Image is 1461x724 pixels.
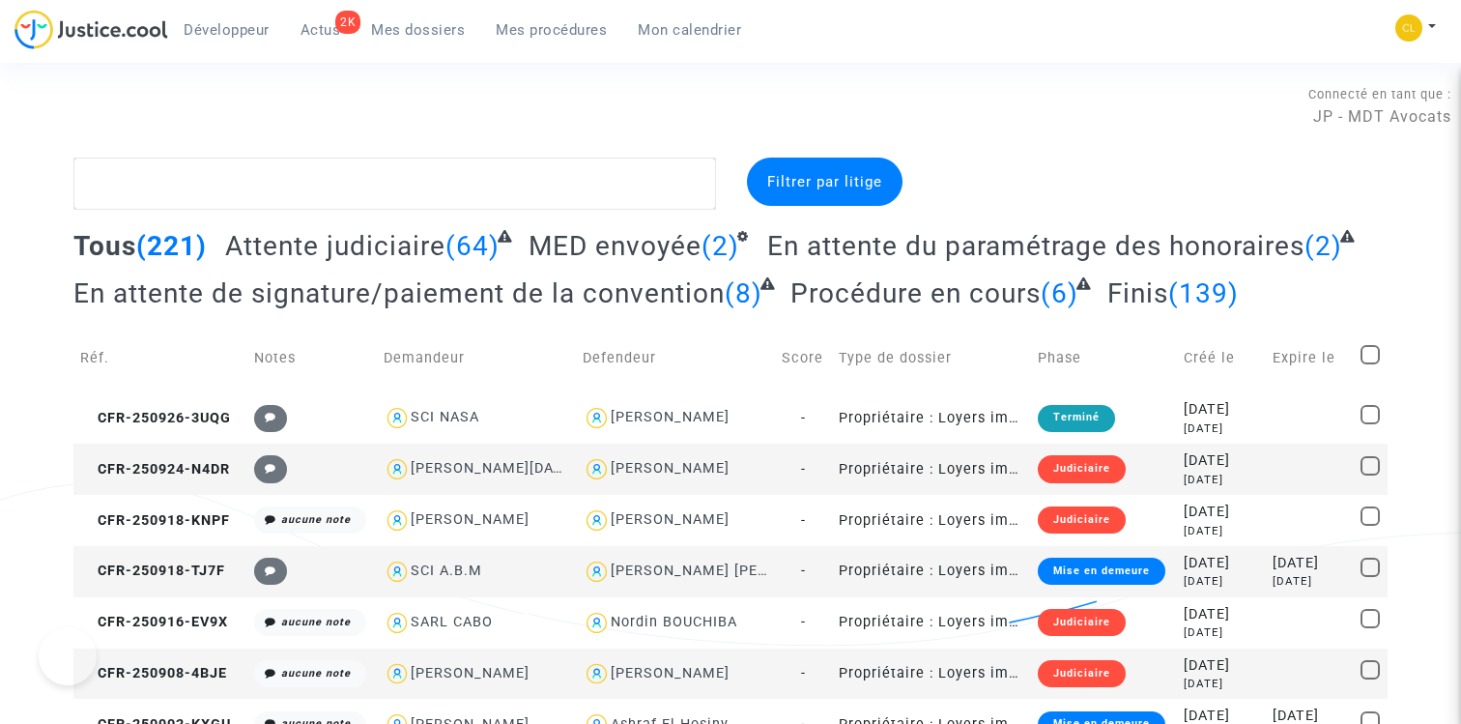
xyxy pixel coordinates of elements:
[136,230,207,262] span: (221)
[1038,455,1126,482] div: Judiciaire
[1184,523,1259,539] div: [DATE]
[1038,507,1126,534] div: Judiciaire
[622,15,757,44] a: Mon calendrier
[1184,502,1259,523] div: [DATE]
[281,616,351,628] i: aucune note
[73,324,247,392] td: Réf.
[583,507,611,535] img: icon-user.svg
[611,665,730,681] div: [PERSON_NAME]
[1107,277,1168,309] span: Finis
[611,563,853,579] div: [PERSON_NAME] [PERSON_NAME]
[80,563,225,579] span: CFR-250918-TJ7F
[80,512,230,529] span: CFR-250918-KNPF
[1031,324,1177,392] td: Phase
[73,230,136,262] span: Tous
[411,563,482,579] div: SCI A.B.M
[583,558,611,586] img: icon-user.svg
[832,649,1031,700] td: Propriétaire : Loyers impayés/Charges impayées
[611,614,737,630] div: Nordin BOUCHIBA
[725,277,762,309] span: (8)
[281,667,351,680] i: aucune note
[411,614,493,630] div: SARL CABO
[1395,14,1422,42] img: f0b917ab549025eb3af43f3c4438ad5d
[301,21,341,39] span: Actus
[1041,277,1078,309] span: (6)
[168,15,285,44] a: Développeur
[80,665,227,681] span: CFR-250908-4BJE
[1184,573,1259,590] div: [DATE]
[39,627,97,685] iframe: Help Scout Beacon - Open
[1273,553,1348,574] div: [DATE]
[832,392,1031,444] td: Propriétaire : Loyers impayés/Charges impayées
[384,507,412,535] img: icon-user.svg
[80,410,231,426] span: CFR-250926-3UQG
[285,15,357,44] a: 2KActus
[583,660,611,688] img: icon-user.svg
[1184,624,1259,641] div: [DATE]
[411,409,479,425] div: SCI NASA
[1038,405,1115,432] div: Terminé
[384,455,412,483] img: icon-user.svg
[1038,558,1165,585] div: Mise en demeure
[801,461,806,478] span: -
[611,409,730,425] div: [PERSON_NAME]
[225,230,445,262] span: Attente judiciaire
[1168,277,1239,309] span: (139)
[801,410,806,426] span: -
[583,609,611,637] img: icon-user.svg
[1184,655,1259,677] div: [DATE]
[1308,87,1451,101] span: Connecté en tant que :
[801,614,806,630] span: -
[411,665,530,681] div: [PERSON_NAME]
[411,460,576,477] div: [PERSON_NAME][DATE]
[247,324,377,392] td: Notes
[832,546,1031,597] td: Propriétaire : Loyers impayés/Charges impayées
[384,558,412,586] img: icon-user.svg
[14,10,168,49] img: jc-logo.svg
[767,173,882,190] span: Filtrer par litige
[1177,324,1266,392] td: Créé le
[281,513,351,526] i: aucune note
[73,277,725,309] span: En attente de signature/paiement de la convention
[832,324,1031,392] td: Type de dossier
[1273,573,1348,590] div: [DATE]
[377,324,576,392] td: Demandeur
[529,230,702,262] span: MED envoyée
[1184,553,1259,574] div: [DATE]
[384,609,412,637] img: icon-user.svg
[583,404,611,432] img: icon-user.svg
[80,614,228,630] span: CFR-250916-EV9X
[583,455,611,483] img: icon-user.svg
[775,324,832,392] td: Score
[335,11,360,34] div: 2K
[1184,450,1259,472] div: [DATE]
[702,230,739,262] span: (2)
[832,495,1031,546] td: Propriétaire : Loyers impayés/Charges impayées
[638,21,741,39] span: Mon calendrier
[801,563,806,579] span: -
[576,324,775,392] td: Defendeur
[496,21,607,39] span: Mes procédures
[445,230,500,262] span: (64)
[356,15,480,44] a: Mes dossiers
[790,277,1041,309] span: Procédure en cours
[801,512,806,529] span: -
[1304,230,1342,262] span: (2)
[384,660,412,688] img: icon-user.svg
[767,230,1304,262] span: En attente du paramétrage des honoraires
[1266,324,1355,392] td: Expire le
[1184,472,1259,488] div: [DATE]
[1038,660,1126,687] div: Judiciaire
[411,511,530,528] div: [PERSON_NAME]
[1038,609,1126,636] div: Judiciaire
[832,597,1031,649] td: Propriétaire : Loyers impayés/Charges impayées
[80,461,230,478] span: CFR-250924-N4DR
[1184,604,1259,625] div: [DATE]
[1184,420,1259,437] div: [DATE]
[1184,676,1259,692] div: [DATE]
[832,444,1031,495] td: Propriétaire : Loyers impayés/Charges impayées
[184,21,270,39] span: Développeur
[611,460,730,477] div: [PERSON_NAME]
[801,665,806,681] span: -
[611,511,730,528] div: [PERSON_NAME]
